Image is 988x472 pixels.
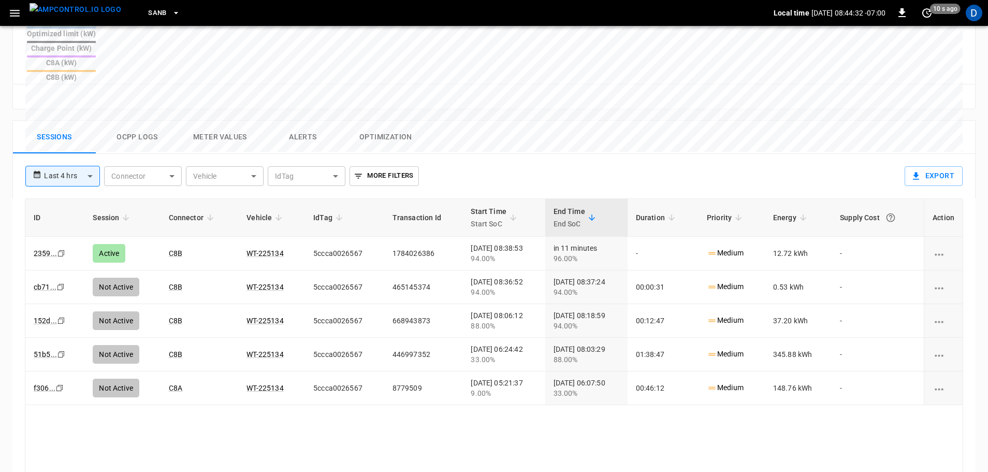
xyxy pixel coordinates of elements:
[25,199,84,237] th: ID
[881,208,900,227] button: The cost of your charging session based on your supply rates
[246,350,283,359] a: WT-225134
[471,205,506,230] div: Start Time
[707,382,744,393] p: Medium
[707,349,744,360] p: Medium
[384,371,463,405] td: 8779509
[13,121,96,154] button: Sessions
[169,211,217,224] span: Connector
[628,338,699,371] td: 01:38:47
[765,304,832,338] td: 37.20 kWh
[55,382,65,394] div: copy
[179,121,261,154] button: Meter Values
[148,7,167,19] span: SanB
[905,166,963,186] button: Export
[471,354,536,365] div: 33.00%
[313,211,346,224] span: IdTag
[832,371,924,405] td: -
[554,388,619,398] div: 33.00%
[554,354,619,365] div: 88.00%
[93,379,139,397] div: Not Active
[933,383,954,393] div: charging session options
[305,304,384,338] td: 5ccca0026567
[924,199,963,237] th: Action
[471,310,536,331] div: [DATE] 08:06:12
[350,166,418,186] button: More Filters
[554,378,619,398] div: [DATE] 06:07:50
[246,211,285,224] span: Vehicle
[554,205,599,230] span: End TimeEnd SoC
[707,315,744,326] p: Medium
[261,121,344,154] button: Alerts
[246,384,283,392] a: WT-225134
[919,5,935,21] button: set refresh interval
[811,8,885,18] p: [DATE] 08:44:32 -07:00
[554,205,585,230] div: End Time
[93,311,139,330] div: Not Active
[384,338,463,371] td: 446997352
[384,199,463,237] th: Transaction Id
[93,211,133,224] span: Session
[44,166,100,186] div: Last 4 hrs
[30,3,121,16] img: ampcontrol.io logo
[636,211,678,224] span: Duration
[305,371,384,405] td: 5ccca0026567
[169,350,182,359] a: C8B
[554,310,619,331] div: [DATE] 08:18:59
[471,378,536,398] div: [DATE] 05:21:37
[832,304,924,338] td: -
[344,121,427,154] button: Optimization
[169,317,182,325] a: C8B
[471,344,536,365] div: [DATE] 06:24:42
[554,344,619,365] div: [DATE] 08:03:29
[832,338,924,371] td: -
[246,317,283,325] a: WT-225134
[305,338,384,371] td: 5ccca0026567
[765,371,832,405] td: 148.76 kWh
[144,3,184,23] button: SanB
[471,218,506,230] p: Start SoC
[56,349,67,360] div: copy
[384,304,463,338] td: 668943873
[966,5,982,21] div: profile-icon
[554,218,585,230] p: End SoC
[774,8,809,18] p: Local time
[96,121,179,154] button: Ocpp logs
[471,321,536,331] div: 88.00%
[765,338,832,371] td: 345.88 kWh
[933,316,954,326] div: charging session options
[930,4,961,14] span: 10 s ago
[707,211,745,224] span: Priority
[933,248,954,259] div: charging session options
[471,205,520,230] span: Start TimeStart SoC
[773,211,810,224] span: Energy
[169,384,182,392] a: C8A
[628,304,699,338] td: 00:12:47
[933,282,954,292] div: charging session options
[840,208,916,227] div: Supply Cost
[93,345,139,364] div: Not Active
[554,321,619,331] div: 94.00%
[56,315,67,326] div: copy
[25,199,963,405] table: sessions table
[933,349,954,360] div: charging session options
[471,388,536,398] div: 9.00%
[628,371,699,405] td: 00:46:12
